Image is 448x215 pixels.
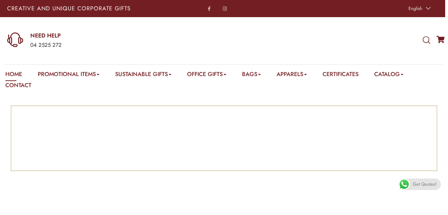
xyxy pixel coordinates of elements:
[5,81,31,92] a: Contact
[30,41,146,50] div: 04 2525 272
[171,111,278,165] img: 1
[115,70,171,81] a: Sustainable Gifts
[323,70,359,81] a: Certificates
[408,5,422,12] span: English
[5,70,22,81] a: Home
[7,6,176,11] p: Creative and Unique Corporate Gifts
[17,111,431,165] div: Image Carousel
[30,32,146,40] a: NEED HELP
[413,179,437,190] span: Get Quotes!
[277,70,307,81] a: Apparels
[187,70,226,81] a: Office Gifts
[405,4,432,14] a: English
[17,111,431,165] a: 1
[17,111,431,165] div: 1 / 3
[374,70,403,81] a: Catalog
[38,70,99,81] a: Promotional Items
[242,70,261,81] a: Bags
